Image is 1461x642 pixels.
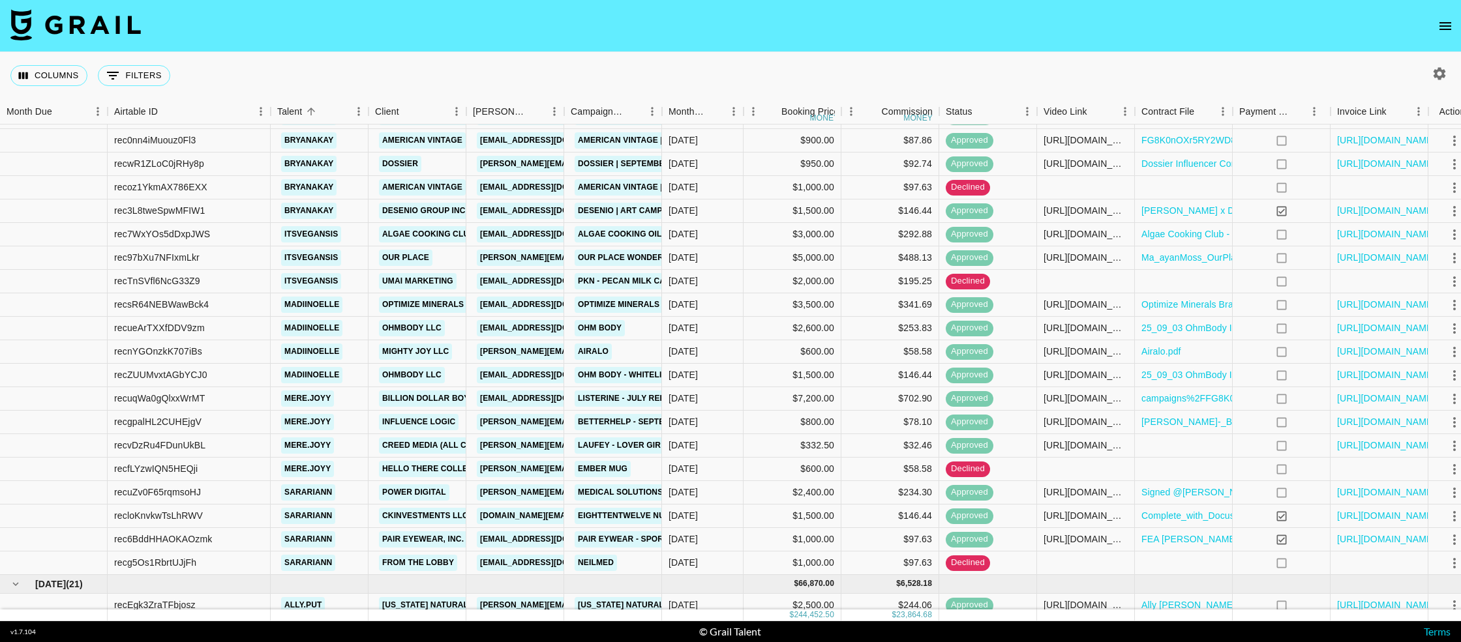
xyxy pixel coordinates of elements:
[642,102,662,121] button: Menu
[477,297,623,313] a: [EMAIL_ADDRESS][DOMAIN_NAME]
[379,555,457,571] a: From The Lobby
[744,176,841,199] div: $1,000.00
[841,153,939,176] div: $92.74
[744,551,841,575] div: $1,000.00
[10,9,141,40] img: Grail Talent
[903,114,933,122] div: money
[946,416,993,428] span: approved
[545,102,564,121] button: Menu
[575,250,691,266] a: Our Place Wonder Oven
[575,297,703,313] a: Optimize Minerals | August
[575,461,631,477] a: Ember Mug
[841,246,939,270] div: $488.13
[946,486,993,499] span: approved
[88,102,108,121] button: Menu
[662,99,744,124] div: Month Due
[1337,157,1436,170] a: [URL][DOMAIN_NAME]
[477,555,623,571] a: [EMAIL_ADDRESS][DOMAIN_NAME]
[379,437,515,454] a: Creed Media (All Campaigns)
[763,102,781,121] button: Sort
[744,199,841,223] div: $1,500.00
[281,250,341,266] a: itsvegansis
[669,439,698,452] div: Sep '25
[271,99,369,124] div: Talent
[1044,157,1128,170] div: https://www.youtube.com/watch?v=pHSLZ6oRh7w
[744,364,841,387] div: $1,500.00
[1044,99,1087,124] div: Video Link
[477,156,689,172] a: [PERSON_NAME][EMAIL_ADDRESS][DOMAIN_NAME]
[281,484,335,501] a: sarariann
[810,114,839,122] div: money
[575,414,691,430] a: Betterhelp - September
[841,199,939,223] div: $146.44
[477,132,623,149] a: [EMAIL_ADDRESS][DOMAIN_NAME]
[281,320,342,336] a: madiinoelle
[477,343,689,360] a: [PERSON_NAME][EMAIL_ADDRESS][DOMAIN_NAME]
[379,597,477,613] a: [US_STATE] Naturals
[114,99,158,124] div: Airtable ID
[1141,598,1440,611] a: Ally [PERSON_NAME] x [US_STATE] Naturals Agreement (1) (1) (1).pdf
[744,129,841,153] div: $900.00
[281,203,337,219] a: bryanakay
[575,226,768,242] a: Algae Cooking Oil - Ongoing - September
[399,102,417,121] button: Sort
[114,509,203,522] div: recloKnvkwTsLhRWV
[1304,102,1324,121] button: Menu
[1409,102,1428,121] button: Menu
[1141,368,1393,381] a: 25_09_03 OhmBody Influencer Agreement_Madison Hall.pdf
[379,132,466,149] a: American Vintage
[575,203,685,219] a: Desenio | Art Campaign
[841,504,939,528] div: $146.44
[946,158,993,170] span: approved
[1432,13,1458,39] button: open drawer
[1337,227,1436,241] a: [URL][DOMAIN_NAME]
[669,368,698,381] div: Sep '25
[477,226,623,242] a: [EMAIL_ADDRESS][DOMAIN_NAME]
[669,99,706,124] div: Month Due
[114,392,205,405] div: recuqWa0gQlxxWrMT
[575,484,666,501] a: Medical Solutions
[744,246,841,270] div: $5,000.00
[1141,204,1316,217] a: [PERSON_NAME] x Desenio Contract.pdf
[1337,598,1436,611] a: [URL][DOMAIN_NAME]
[841,528,939,551] div: $97.63
[277,99,302,124] div: Talent
[1115,102,1135,121] button: Menu
[669,181,698,194] div: Sep '25
[669,533,698,546] div: Sep '25
[744,223,841,246] div: $3,000.00
[575,367,713,383] a: Ohm Body - Whitelisting Only
[841,481,939,504] div: $234.30
[841,270,939,293] div: $195.25
[946,392,993,405] span: approved
[379,297,467,313] a: Optimize Minerals
[477,367,623,383] a: [EMAIL_ADDRESS][DOMAIN_NAME]
[477,414,757,430] a: [PERSON_NAME][EMAIL_ADDRESS][PERSON_NAME][DOMAIN_NAME]
[1037,99,1135,124] div: Video Link
[669,298,698,311] div: Sep '25
[1387,102,1405,121] button: Sort
[744,317,841,340] div: $2,600.00
[1044,345,1128,358] div: https://www.instagram.com/reel/DO6kwoHgBuR/
[1337,439,1436,452] a: [URL][DOMAIN_NAME]
[281,343,342,360] a: madiinoelle
[477,484,757,501] a: [PERSON_NAME][EMAIL_ADDRESS][PERSON_NAME][DOMAIN_NAME]
[1044,509,1128,522] div: https://www.tiktok.com/@sarariann/video/7547856233147977015
[841,387,939,411] div: $702.90
[477,508,688,524] a: [DOMAIN_NAME][EMAIL_ADDRESS][DOMAIN_NAME]
[744,528,841,551] div: $1,000.00
[669,274,698,287] div: Sep '25
[1337,486,1436,499] a: [URL][DOMAIN_NAME]
[841,102,861,121] button: Menu
[1213,102,1233,121] button: Menu
[477,250,689,266] a: [PERSON_NAME][EMAIL_ADDRESS][DOMAIN_NAME]
[669,227,698,241] div: Sep '25
[624,102,642,121] button: Sort
[1141,99,1194,124] div: Contract File
[52,102,70,121] button: Sort
[946,369,993,381] span: approved
[1337,415,1436,428] a: [URL][DOMAIN_NAME]
[114,134,196,147] div: rec0nn4iMuouz0Fl3
[841,551,939,575] div: $97.63
[575,531,751,547] a: Pair Eywear - Sport Lenses Campaign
